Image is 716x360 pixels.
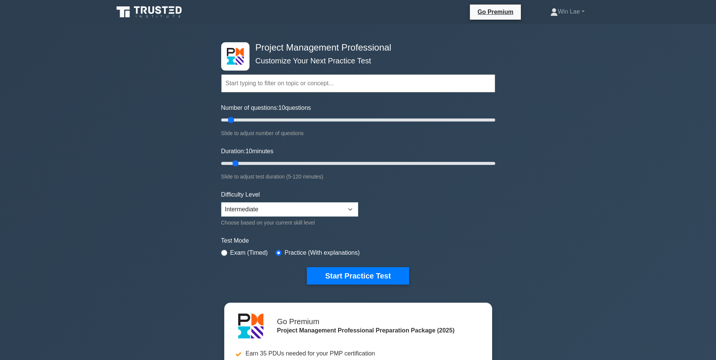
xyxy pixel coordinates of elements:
label: Difficulty Level [221,190,260,199]
input: Start typing to filter on topic or concept... [221,74,495,92]
label: Duration: minutes [221,147,274,156]
span: 10 [245,148,252,154]
label: Exam (Timed) [230,248,268,257]
label: Practice (With explanations) [285,248,360,257]
button: Start Practice Test [307,267,409,285]
div: Choose based on your current skill level [221,218,358,227]
a: Win Lae [532,4,603,19]
h4: Project Management Professional [253,42,458,53]
a: Go Premium [473,7,518,17]
div: Slide to adjust test duration (5-120 minutes) [221,172,495,181]
label: Test Mode [221,236,495,245]
span: 10 [279,105,285,111]
label: Number of questions: questions [221,103,311,112]
div: Slide to adjust number of questions [221,129,495,138]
